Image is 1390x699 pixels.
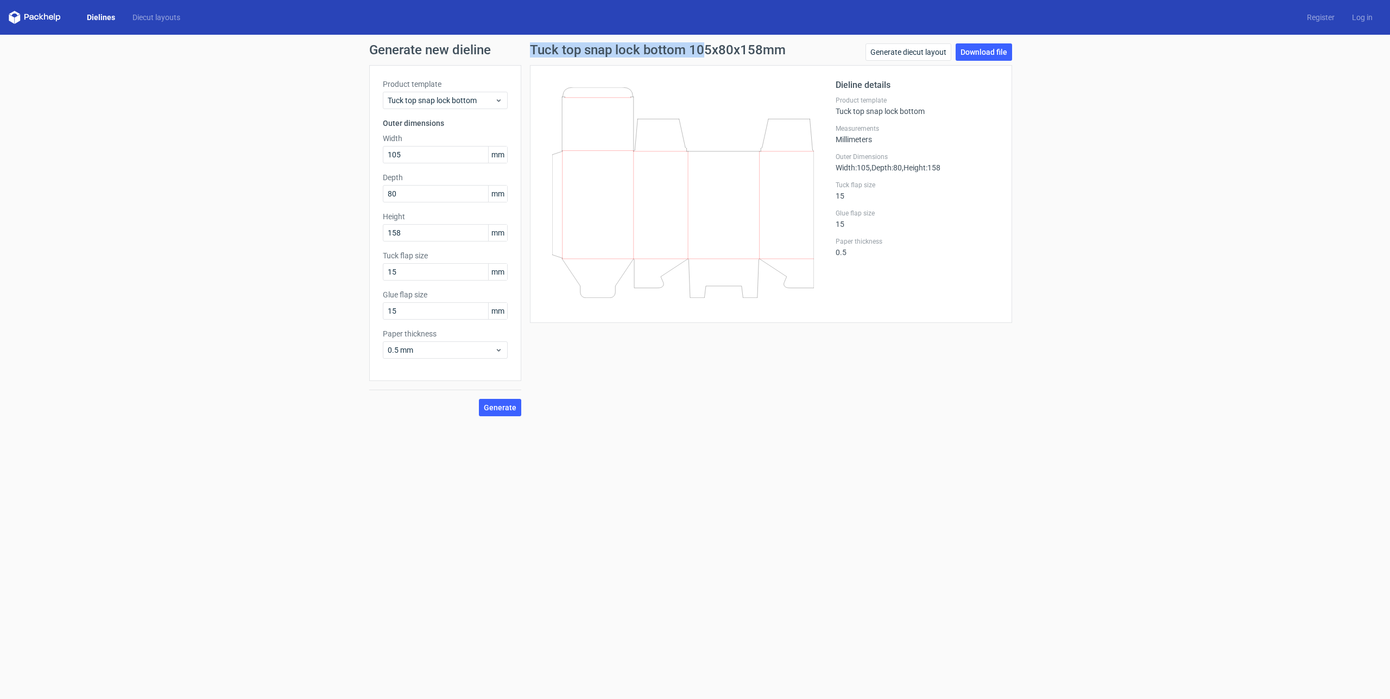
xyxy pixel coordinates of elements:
[484,404,516,411] span: Generate
[488,186,507,202] span: mm
[836,237,999,257] div: 0.5
[369,43,1021,56] h1: Generate new dieline
[124,12,189,23] a: Diecut layouts
[836,124,999,144] div: Millimeters
[836,237,999,246] label: Paper thickness
[1343,12,1381,23] a: Log in
[836,79,999,92] h2: Dieline details
[383,211,508,222] label: Height
[836,152,999,161] label: Outer Dimensions
[870,163,902,172] span: , Depth : 80
[836,181,999,189] label: Tuck flap size
[78,12,124,23] a: Dielines
[383,133,508,144] label: Width
[836,124,999,133] label: Measurements
[383,172,508,183] label: Depth
[836,96,999,105] label: Product template
[388,345,495,355] span: 0.5 mm
[836,96,999,116] div: Tuck top snap lock bottom
[383,118,508,129] h3: Outer dimensions
[488,225,507,241] span: mm
[488,147,507,163] span: mm
[383,79,508,90] label: Product template
[383,250,508,261] label: Tuck flap size
[956,43,1012,61] a: Download file
[836,209,999,228] div: 15
[865,43,951,61] a: Generate diecut layout
[836,181,999,200] div: 15
[530,43,786,56] h1: Tuck top snap lock bottom 105x80x158mm
[388,95,495,106] span: Tuck top snap lock bottom
[1298,12,1343,23] a: Register
[383,289,508,300] label: Glue flap size
[479,399,521,416] button: Generate
[488,303,507,319] span: mm
[836,163,870,172] span: Width : 105
[488,264,507,280] span: mm
[836,209,999,218] label: Glue flap size
[902,163,940,172] span: , Height : 158
[383,328,508,339] label: Paper thickness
